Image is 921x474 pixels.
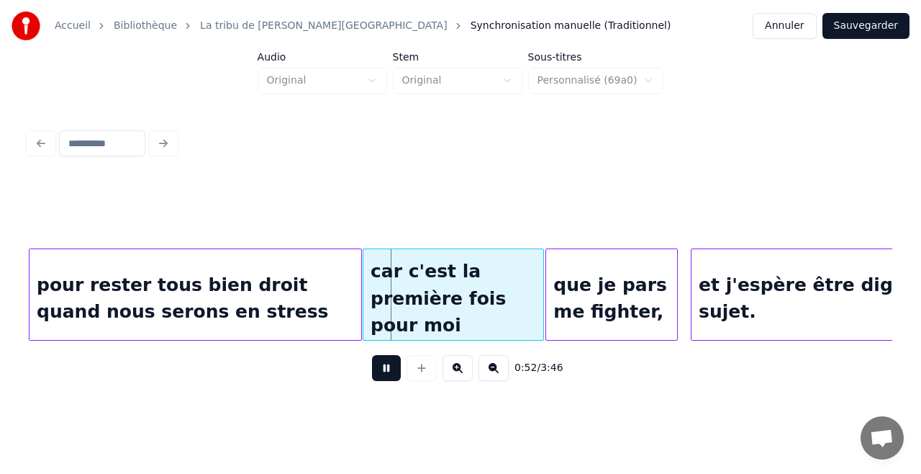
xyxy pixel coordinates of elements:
[514,361,537,375] span: 0:52
[55,19,671,33] nav: breadcrumb
[861,416,904,460] a: Ouvrir le chat
[55,19,91,33] a: Accueil
[114,19,177,33] a: Bibliothèque
[528,52,664,62] label: Sous-titres
[200,19,448,33] a: La tribu de [PERSON_NAME][GEOGRAPHIC_DATA]
[753,13,816,39] button: Annuler
[258,52,387,62] label: Audio
[822,13,909,39] button: Sauvegarder
[393,52,522,62] label: Stem
[12,12,40,40] img: youka
[514,361,549,375] div: /
[471,19,671,33] span: Synchronisation manuelle (Traditionnel)
[540,361,563,375] span: 3:46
